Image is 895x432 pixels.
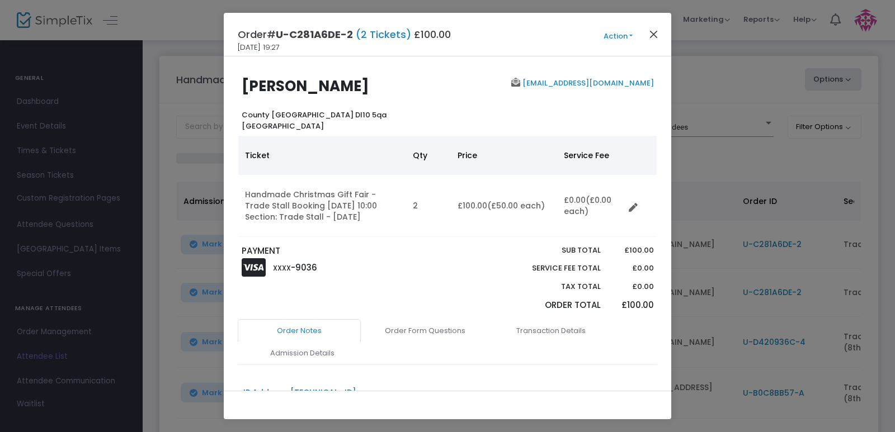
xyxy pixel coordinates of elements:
[564,194,611,217] span: (£0.00 each)
[364,319,487,343] a: Order Form Questions
[451,175,557,237] td: £100.00
[238,175,406,237] td: Handmade Christmas Gift Fair - Trade Stall Booking [DATE] 10:00 Section: Trade Stall - [DATE]
[487,200,545,211] span: (£50.00 each)
[611,263,653,274] p: £0.00
[557,136,624,175] th: Service Fee
[238,27,451,42] h4: Order# £100.00
[243,387,356,398] div: IP Address: [TECHNICAL_ID]
[506,281,601,292] p: Tax Total
[238,136,406,175] th: Ticket
[506,299,601,312] p: Order Total
[242,76,369,96] b: [PERSON_NAME]
[353,27,414,41] span: (2 Tickets)
[241,341,364,365] a: Admission Details
[506,245,601,256] p: Sub total
[406,175,451,237] td: 2
[611,299,653,312] p: £100.00
[273,263,291,273] span: XXXX
[276,27,353,41] span: U-C281A6DE-2
[238,42,280,53] span: [DATE] 19:27
[647,27,661,41] button: Close
[611,245,653,256] p: £100.00
[520,78,654,88] a: [EMAIL_ADDRESS][DOMAIN_NAME]
[238,319,361,343] a: Order Notes
[291,262,317,273] span: -9036
[238,136,657,237] div: Data table
[506,263,601,274] p: Service Fee Total
[557,175,624,237] td: £0.00
[585,30,652,42] button: Action
[406,136,451,175] th: Qty
[451,136,557,175] th: Price
[611,281,653,292] p: £0.00
[242,110,387,131] b: County [GEOGRAPHIC_DATA] Dl10 5qa [GEOGRAPHIC_DATA]
[489,319,613,343] a: Transaction Details
[242,245,442,258] p: PAYMENT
